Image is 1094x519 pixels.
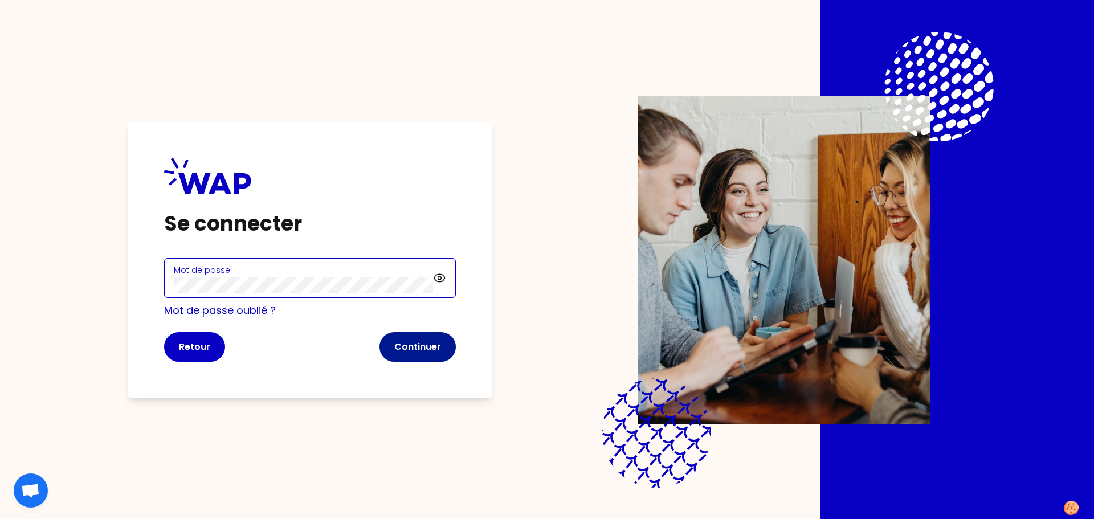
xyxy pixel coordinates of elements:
label: Mot de passe [174,264,230,276]
button: Retour [164,332,225,362]
img: Description [638,96,930,424]
div: Ouvrir le chat [14,473,48,508]
h1: Se connecter [164,212,456,235]
button: Continuer [379,332,456,362]
a: Mot de passe oublié ? [164,303,276,317]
